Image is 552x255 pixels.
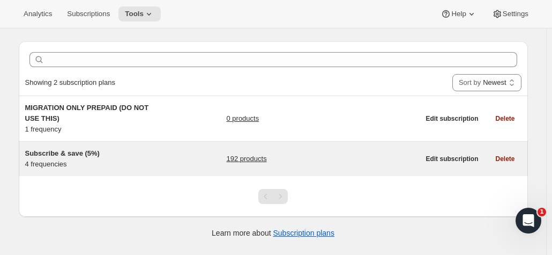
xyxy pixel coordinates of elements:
button: Analytics [17,6,58,21]
button: Help [434,6,483,21]
span: Edit subscription [426,114,478,123]
button: Edit subscription [419,151,484,166]
button: Settings [486,6,535,21]
span: Help [451,10,466,18]
button: Delete [489,151,521,166]
span: Settings [503,10,528,18]
iframe: Intercom live chat [516,208,541,234]
p: Learn more about [212,228,334,238]
span: Analytics [24,10,52,18]
span: Edit subscription [426,155,478,163]
nav: Pagination [258,189,288,204]
button: Tools [118,6,161,21]
span: Subscriptions [67,10,110,18]
div: 1 frequency [25,103,159,135]
span: Delete [495,114,514,123]
button: Delete [489,111,521,126]
a: 0 products [226,113,259,124]
button: Edit subscription [419,111,484,126]
a: Subscription plans [273,229,334,237]
span: MIGRATION ONLY PREPAID (DO NOT USE THIS) [25,104,149,122]
span: Tools [125,10,144,18]
span: 1 [538,208,546,216]
div: 4 frequencies [25,148,159,170]
span: Subscribe & save (5%) [25,149,100,157]
span: Showing 2 subscription plans [25,78,115,86]
a: 192 products [226,154,266,164]
span: Delete [495,155,514,163]
button: Subscriptions [61,6,116,21]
